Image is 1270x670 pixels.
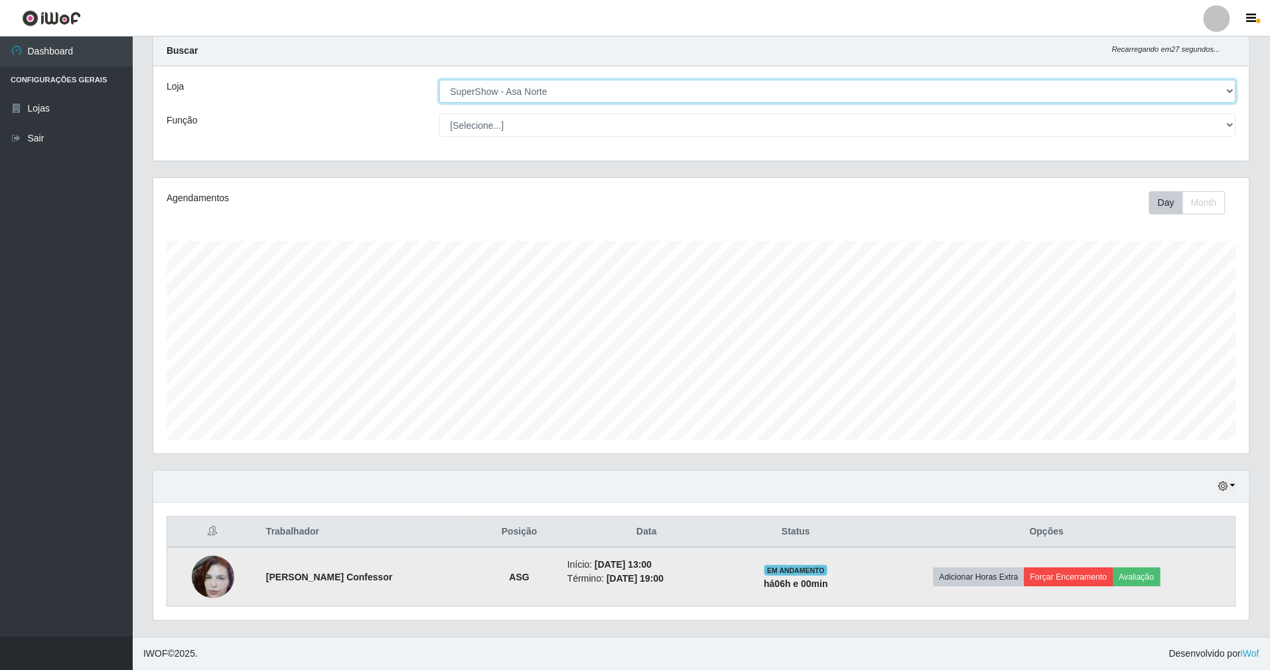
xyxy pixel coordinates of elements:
button: Avaliação [1113,568,1161,586]
strong: Buscar [167,45,198,56]
button: Adicionar Horas Extra [934,568,1024,586]
th: Posição [479,517,559,548]
time: [DATE] 19:00 [606,573,664,584]
span: IWOF [143,648,168,659]
li: Término: [567,572,726,586]
time: [DATE] 13:00 [595,559,652,570]
img: CoreUI Logo [22,10,81,27]
a: iWof [1241,648,1259,659]
th: Data [559,517,734,548]
div: Agendamentos [167,191,600,205]
button: Day [1149,191,1183,214]
button: Forçar Encerramento [1024,568,1113,586]
span: © 2025 . [143,647,198,661]
span: EM ANDAMENTO [764,565,827,576]
label: Loja [167,80,184,94]
span: Desenvolvido por [1169,647,1259,661]
th: Trabalhador [258,517,479,548]
strong: ASG [510,572,529,582]
div: Toolbar with button groups [1149,191,1236,214]
label: Função [167,114,198,127]
strong: há 06 h e 00 min [764,578,828,589]
strong: [PERSON_NAME] Confessor [266,572,393,582]
button: Month [1182,191,1226,214]
div: First group [1149,191,1226,214]
i: Recarregando em 27 segundos... [1112,45,1220,53]
img: 1753985413727.jpeg [192,539,234,615]
th: Opções [858,517,1235,548]
th: Status [734,517,858,548]
li: Início: [567,558,726,572]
